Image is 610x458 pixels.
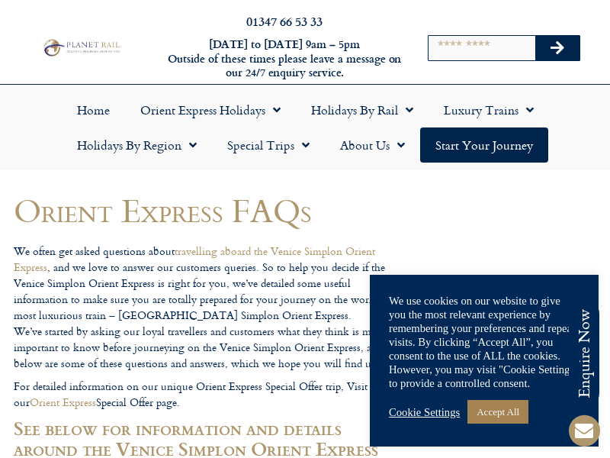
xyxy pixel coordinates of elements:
[125,92,296,127] a: Orient Express Holidays
[389,405,460,419] a: Cookie Settings
[14,243,398,371] p: We often get asked questions about , and we love to answer our customers queries. So to help you ...
[14,192,398,228] h1: Orient Express FAQs
[14,243,375,275] a: travelling aboard the Venice Simplon Orient Express
[8,92,602,163] nav: Menu
[14,378,398,410] p: For detailed information on our unique Orient Express Special Offer trip, Visit our Special Offer...
[389,294,579,390] div: We use cookies on our website to give you the most relevant experience by remembering your prefer...
[325,127,420,163] a: About Us
[62,127,212,163] a: Holidays by Region
[420,127,548,163] a: Start your Journey
[429,92,549,127] a: Luxury Trains
[467,400,528,424] a: Accept All
[296,92,429,127] a: Holidays by Rail
[30,394,96,410] a: Orient Express
[62,92,125,127] a: Home
[535,36,579,60] button: Search
[246,12,323,30] a: 01347 66 53 33
[40,37,122,57] img: Planet Rail Train Holidays Logo
[212,127,325,163] a: Special Trips
[166,37,403,80] h6: [DATE] to [DATE] 9am – 5pm Outside of these times please leave a message on our 24/7 enquiry serv...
